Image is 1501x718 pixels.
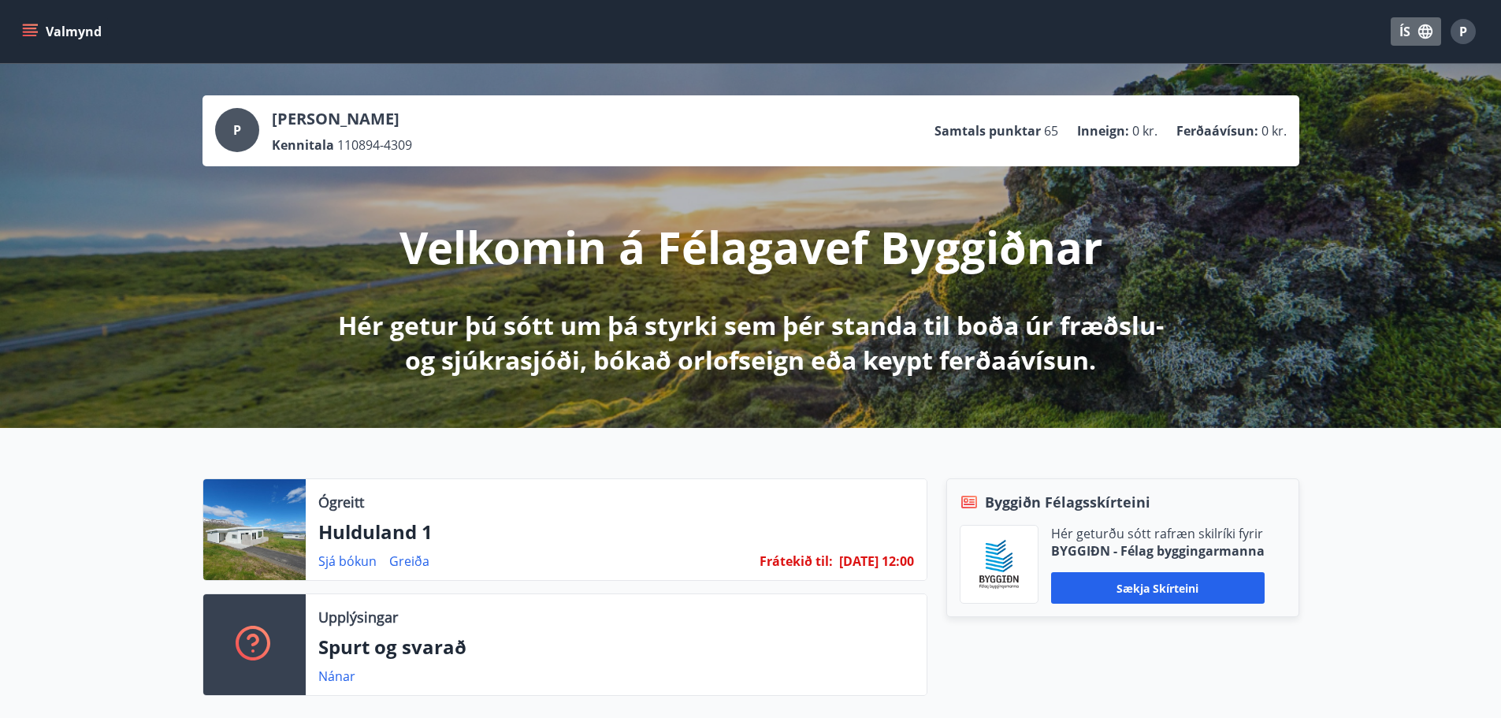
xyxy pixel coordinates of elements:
[233,121,241,139] span: P
[1261,122,1287,140] span: 0 kr.
[1051,572,1265,604] button: Sækja skírteini
[399,217,1102,277] p: Velkomin á Félagavef Byggiðnar
[318,634,914,660] p: Spurt og svarað
[1044,122,1058,140] span: 65
[972,538,1026,591] img: BKlGVmlTW1Qrz68WFGMFQUcXHWdQd7yePWMkvn3i.png
[318,668,355,685] a: Nánar
[985,492,1150,512] span: Byggiðn Félagsskírteini
[1051,542,1265,560] p: BYGGIÐN - Félag byggingarmanna
[19,17,108,46] button: menu
[1176,122,1258,140] p: Ferðaávísun :
[1459,23,1467,40] span: P
[1132,122,1157,140] span: 0 kr.
[272,108,412,130] p: [PERSON_NAME]
[1444,13,1482,50] button: P
[318,519,914,545] p: Hulduland 1
[389,552,429,570] a: Greiða
[1077,122,1129,140] p: Inneign :
[934,122,1041,140] p: Samtals punktar
[839,552,914,570] span: [DATE] 12:00
[318,492,364,512] p: Ógreitt
[760,552,833,570] span: Frátekið til :
[318,607,398,627] p: Upplýsingar
[318,552,377,570] a: Sjá bókun
[272,136,334,154] p: Kennitala
[1391,17,1441,46] button: ÍS
[1051,525,1265,542] p: Hér geturðu sótt rafræn skilríki fyrir
[337,136,412,154] span: 110894-4309
[335,308,1167,378] p: Hér getur þú sótt um þá styrki sem þér standa til boða úr fræðslu- og sjúkrasjóði, bókað orlofsei...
